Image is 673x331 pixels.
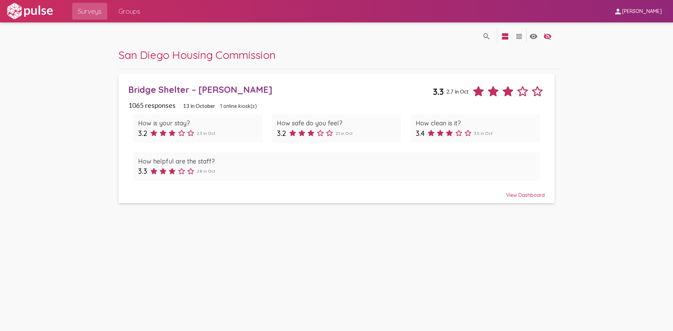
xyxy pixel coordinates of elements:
[138,157,535,165] div: How helpful are the staff?
[197,168,215,174] span: 2.8 in Oct
[541,29,555,43] button: language
[543,32,552,41] mat-icon: language
[515,32,523,41] mat-icon: language
[6,2,54,20] img: white-logo.svg
[128,84,433,95] div: Bridge Shelter – [PERSON_NAME]
[118,5,140,18] span: Groups
[608,5,667,18] button: [PERSON_NAME]
[183,103,215,109] span: 13 in October
[446,88,469,95] span: 2.7 in Oct
[220,103,257,109] span: 1 online kiosk(s)
[433,86,444,97] span: 3.3
[78,5,102,18] span: Surveys
[501,32,509,41] mat-icon: language
[128,186,545,198] div: View Dashboard
[118,74,555,203] a: Bridge Shelter – [PERSON_NAME]3.32.7 in Oct1065 responses13 in October1 online kiosk(s)How is you...
[277,119,396,127] div: How safe do you feel?
[335,131,353,136] span: 2.1 in Oct
[526,29,541,43] button: language
[138,167,147,175] span: 3.3
[480,29,494,43] button: language
[138,129,147,138] span: 3.2
[416,119,535,127] div: How clean is it?
[138,119,257,127] div: How is your stay?
[416,129,424,138] span: 3.4
[622,8,662,15] span: [PERSON_NAME]
[113,3,146,20] a: Groups
[498,29,512,43] button: language
[529,32,538,41] mat-icon: language
[614,7,622,16] mat-icon: person
[512,29,526,43] button: language
[277,129,286,138] span: 3.2
[197,131,215,136] span: 2.3 in Oct
[128,101,176,109] span: 1065 responses
[72,3,107,20] a: Surveys
[474,131,492,136] span: 3.5 in Oct
[118,48,276,62] span: San Diego Housing Commission
[482,32,491,41] mat-icon: language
